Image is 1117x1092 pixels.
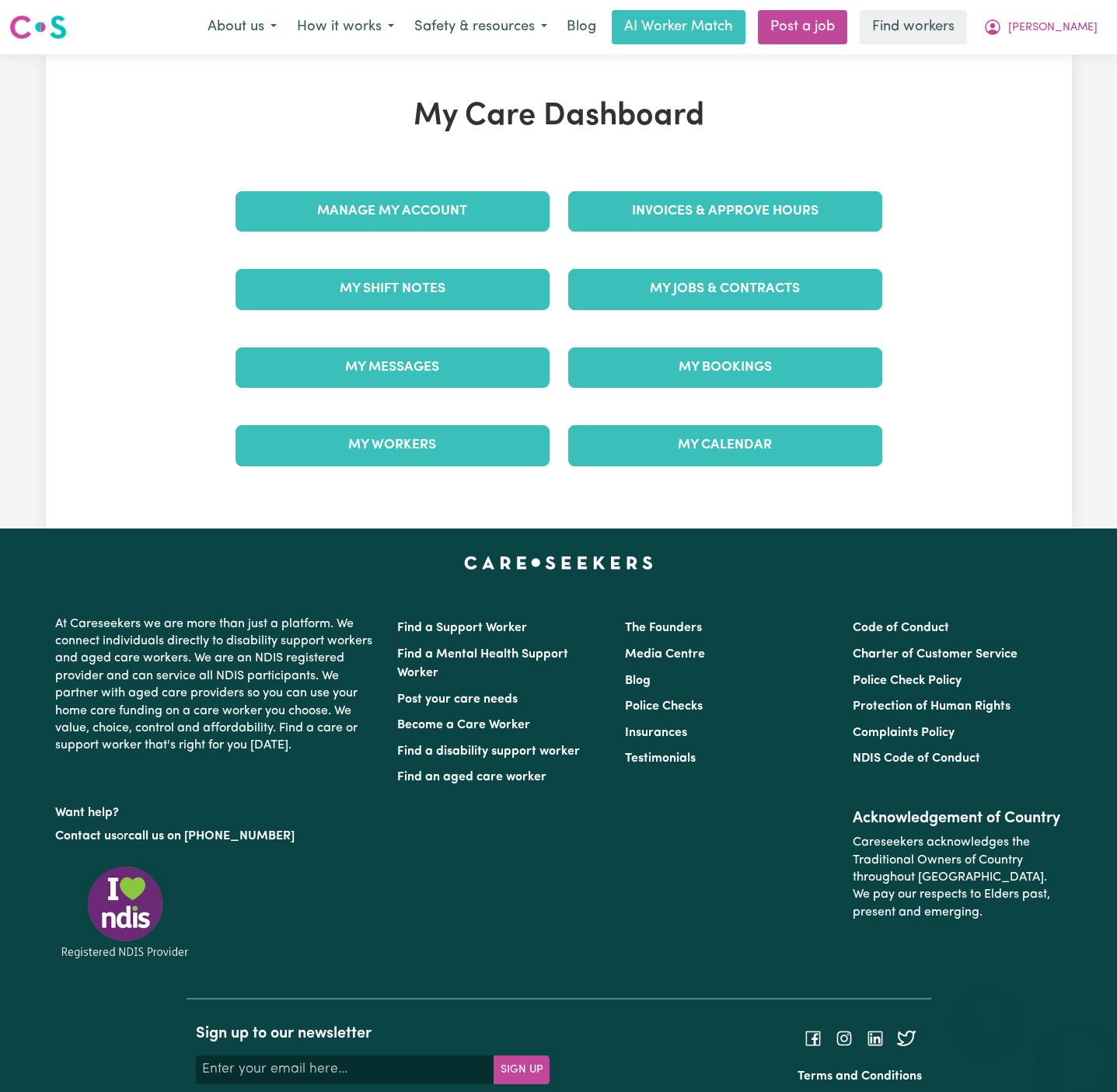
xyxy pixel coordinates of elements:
[568,269,882,309] a: My Jobs & Contracts
[804,1031,822,1044] a: Follow Careseekers on Facebook
[196,1055,494,1083] input: Enter your email here...
[568,191,882,232] a: Invoices & Approve Hours
[625,752,696,765] a: Testimonials
[625,700,703,713] a: Police Checks
[835,1031,853,1044] a: Follow Careseekers on Instagram
[568,347,882,388] a: My Bookings
[557,10,606,44] a: Blog
[758,10,847,44] a: Post a job
[236,269,550,309] a: My Shift Notes
[853,809,1062,828] h2: Acknowledgement of Country
[853,622,949,634] a: Code of Conduct
[625,622,702,634] a: The Founders
[568,425,882,466] a: My Calendar
[397,622,527,634] a: Find a Support Worker
[625,727,687,739] a: Insurances
[226,98,892,135] h1: My Care Dashboard
[55,798,379,822] p: Want help?
[404,11,557,44] button: Safety & resources
[55,863,195,961] img: Registered NDIS provider
[860,10,967,44] a: Find workers
[9,9,67,45] a: Careseekers logo
[625,675,651,687] a: Blog
[397,771,546,783] a: Find an aged care worker
[798,1070,922,1083] a: Terms and Conditions
[612,10,745,44] a: AI Worker Match
[55,822,379,851] p: or
[866,1031,885,1044] a: Follow Careseekers on LinkedIn
[236,347,550,388] a: My Messages
[128,830,295,843] a: call us on [PHONE_NUMBER]
[853,675,962,687] a: Police Check Policy
[55,830,117,843] a: Contact us
[397,648,568,679] a: Find a Mental Health Support Worker
[397,693,518,706] a: Post your care needs
[9,13,67,41] img: Careseekers logo
[494,1055,550,1083] button: Subscribe
[853,727,955,739] a: Complaints Policy
[397,745,580,758] a: Find a disability support worker
[853,700,1011,713] a: Protection of Human Rights
[236,425,550,466] a: My Workers
[853,828,1062,927] p: Careseekers acknowledges the Traditional Owners of Country throughout [GEOGRAPHIC_DATA]. We pay o...
[1055,1030,1105,1080] iframe: Button to launch messaging window
[55,609,379,761] p: At Careseekers we are more than just a platform. We connect individuals directly to disability su...
[972,993,1003,1024] iframe: Close message
[1008,19,1098,37] span: [PERSON_NAME]
[397,719,530,731] a: Become a Care Worker
[197,11,287,44] button: About us
[853,752,980,765] a: NDIS Code of Conduct
[897,1031,916,1044] a: Follow Careseekers on Twitter
[236,191,550,232] a: Manage My Account
[287,11,404,44] button: How it works
[196,1024,550,1043] h2: Sign up to our newsletter
[853,648,1018,661] a: Charter of Customer Service
[464,556,653,569] a: Careseekers home page
[973,11,1108,44] button: My Account
[625,648,705,661] a: Media Centre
